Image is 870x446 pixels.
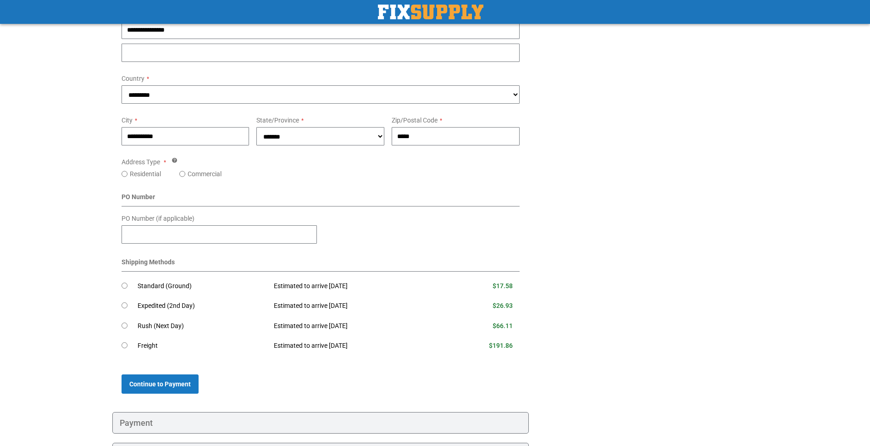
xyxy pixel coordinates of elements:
span: $191.86 [489,342,513,349]
img: Fix Industrial Supply [378,5,483,19]
label: Residential [130,169,161,178]
span: Address Type [122,158,160,166]
span: Continue to Payment [129,380,191,388]
td: Estimated to arrive [DATE] [267,316,444,336]
td: Rush (Next Day) [138,316,267,336]
td: Standard (Ground) [138,276,267,296]
span: Country [122,75,144,82]
label: Commercial [188,169,222,178]
td: Estimated to arrive [DATE] [267,276,444,296]
div: Payment [112,412,529,434]
span: PO Number (if applicable) [122,215,194,222]
div: PO Number [122,192,520,206]
td: Freight [138,336,267,356]
button: Continue to Payment [122,374,199,394]
td: Expedited (2nd Day) [138,296,267,316]
div: Shipping Methods [122,257,520,272]
span: $26.93 [493,302,513,309]
span: City [122,117,133,124]
a: store logo [378,5,483,19]
span: $66.11 [493,322,513,329]
span: Zip/Postal Code [392,117,438,124]
td: Estimated to arrive [DATE] [267,336,444,356]
span: $17.58 [493,282,513,290]
td: Estimated to arrive [DATE] [267,296,444,316]
span: State/Province [256,117,299,124]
